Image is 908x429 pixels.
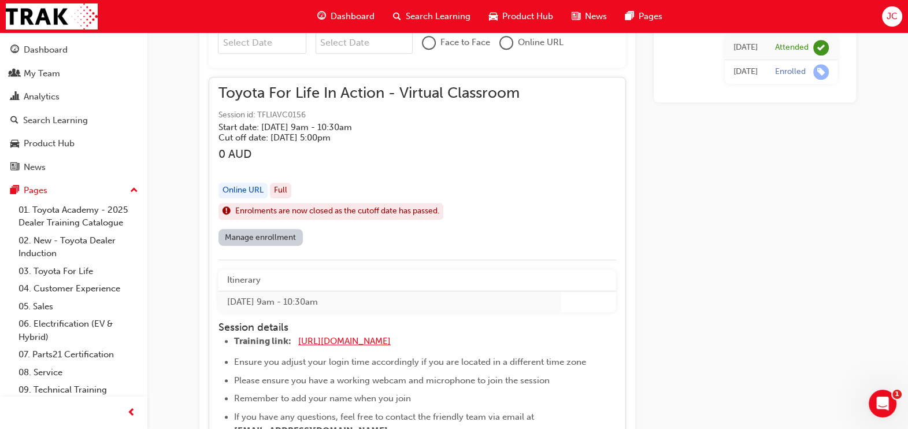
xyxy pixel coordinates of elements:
span: car-icon [10,139,19,149]
span: people-icon [10,69,19,79]
h4: Session details [218,321,594,334]
span: pages-icon [10,186,19,196]
span: Search Learning [406,10,470,23]
input: To [316,32,413,54]
div: Analytics [24,90,60,103]
a: car-iconProduct Hub [480,5,562,28]
span: 1 [892,390,902,399]
a: [URL][DOMAIN_NAME] [298,336,391,346]
span: Product Hub [502,10,553,23]
a: 06. Electrification (EV & Hybrid) [14,315,143,346]
div: Dashboard [24,43,68,57]
a: guage-iconDashboard [308,5,384,28]
h5: Start date: [DATE] 9am - 10:30am [218,122,501,132]
img: Trak [6,3,98,29]
a: Analytics [5,86,143,108]
span: prev-icon [127,406,136,420]
a: 03. Toyota For Life [14,262,143,280]
a: Product Hub [5,133,143,154]
span: car-icon [489,9,498,24]
div: Product Hub [24,137,75,150]
div: Enrolled [775,66,806,77]
a: News [5,157,143,178]
span: chart-icon [10,92,19,102]
span: Dashboard [331,10,375,23]
a: 02. New - Toyota Dealer Induction [14,232,143,262]
a: 07. Parts21 Certification [14,346,143,364]
div: My Team [24,67,60,80]
span: Please ensure you have a working webcam and microphone to join the session [234,375,550,386]
span: Training link: [234,336,291,346]
span: Face to Face [440,36,490,49]
span: guage-icon [317,9,326,24]
span: Toyota For Life In Action - Virtual Classroom [218,87,520,100]
span: search-icon [393,9,401,24]
input: From [218,32,306,54]
h5: Cut off date: [DATE] 5:00pm [218,132,501,143]
span: Remember to add your name when you join [234,393,411,404]
a: search-iconSearch Learning [384,5,480,28]
span: news-icon [10,162,19,173]
a: pages-iconPages [616,5,672,28]
button: JC [882,6,902,27]
span: Ensure you adjust your login time accordingly if you are located in a different time zone [234,357,586,367]
a: news-iconNews [562,5,616,28]
span: news-icon [572,9,580,24]
button: Pages [5,180,143,201]
span: search-icon [10,116,18,126]
span: up-icon [130,183,138,198]
span: guage-icon [10,45,19,56]
span: Pages [639,10,662,23]
a: Manage enrollment [218,229,303,246]
td: [DATE] 9am - 10:30am [218,291,561,312]
button: Toyota For Life In Action - Virtual ClassroomSession id: TFLIAVC0156Start date: [DATE] 9am - 10:3... [218,87,616,251]
span: learningRecordVerb_ENROLL-icon [813,64,829,80]
div: Mon Jul 18 2022 00:00:00 GMT+1000 (Australian Eastern Standard Time) [733,65,758,79]
a: 04. Customer Experience [14,280,143,298]
h3: 0 AUD [218,147,520,161]
a: 08. Service [14,364,143,382]
a: 05. Sales [14,298,143,316]
iframe: Intercom live chat [869,390,896,417]
a: 01. Toyota Academy - 2025 Dealer Training Catalogue [14,201,143,232]
div: Search Learning [23,114,88,127]
span: If you have any questions, feel free to contact the friendly team via email at [234,412,534,422]
button: DashboardMy TeamAnalyticsSearch LearningProduct HubNews [5,37,143,180]
div: Online URL [218,183,268,198]
a: My Team [5,63,143,84]
div: Tue Oct 11 2022 01:00:00 GMT+1100 (Australian Eastern Daylight Time) [733,41,758,54]
div: News [24,161,46,174]
div: Full [270,183,291,198]
span: Session id: TFLIAVC0156 [218,109,520,122]
span: learningRecordVerb_ATTEND-icon [813,40,829,56]
a: Search Learning [5,110,143,131]
span: Online URL [518,36,564,49]
span: News [585,10,607,23]
a: 09. Technical Training [14,381,143,399]
span: Enrolments are now closed as the cutoff date has passed. [235,205,439,218]
a: Dashboard [5,39,143,61]
th: Itinerary [218,269,561,291]
div: Pages [24,184,47,197]
span: JC [887,10,898,23]
span: pages-icon [625,9,634,24]
span: exclaim-icon [223,204,231,219]
div: Attended [775,42,809,53]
